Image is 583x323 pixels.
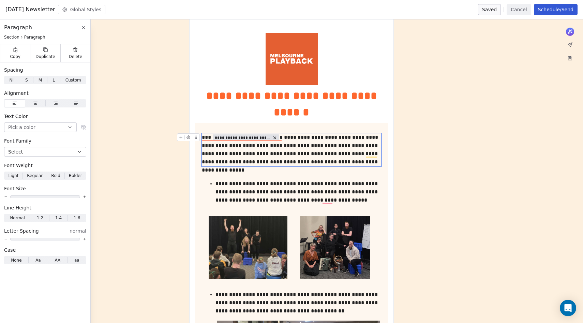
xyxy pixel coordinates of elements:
span: Custom [65,77,81,83]
span: AA [55,257,60,263]
span: 1.6 [74,215,80,221]
span: Font Size [4,185,26,192]
button: Cancel [507,4,531,15]
span: Font Weight [4,162,33,169]
button: Pick a color [4,122,77,132]
span: Font Family [4,137,31,144]
span: Alignment [4,90,29,97]
span: Aa [35,257,41,263]
span: Light [8,173,18,179]
span: aa [74,257,79,263]
span: Nil [9,77,15,83]
span: Section [4,34,19,40]
span: [DATE] Newsletter [5,5,55,14]
span: Delete [69,54,83,59]
span: Regular [27,173,43,179]
span: Bold [51,173,60,179]
div: Open Intercom Messenger [560,300,576,316]
button: Schedule/Send [534,4,578,15]
button: Saved [478,4,501,15]
span: None [11,257,21,263]
button: Global Styles [58,5,106,14]
span: Copy [10,54,20,59]
span: Line Height [4,204,31,211]
span: normal [70,227,86,234]
span: Normal [10,215,25,221]
span: Letter Spacing [4,227,39,234]
span: Bolder [69,173,82,179]
span: Duplicate [35,54,55,59]
span: Case [4,247,16,253]
span: L [53,77,55,83]
span: 1.4 [55,215,62,221]
span: Select [8,148,23,155]
span: Paragraph [4,24,32,32]
span: 1.2 [37,215,43,221]
span: M [39,77,42,83]
span: Text Color [4,113,28,120]
span: S [25,77,28,83]
span: Spacing [4,67,23,73]
span: Paragraph [24,34,45,40]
